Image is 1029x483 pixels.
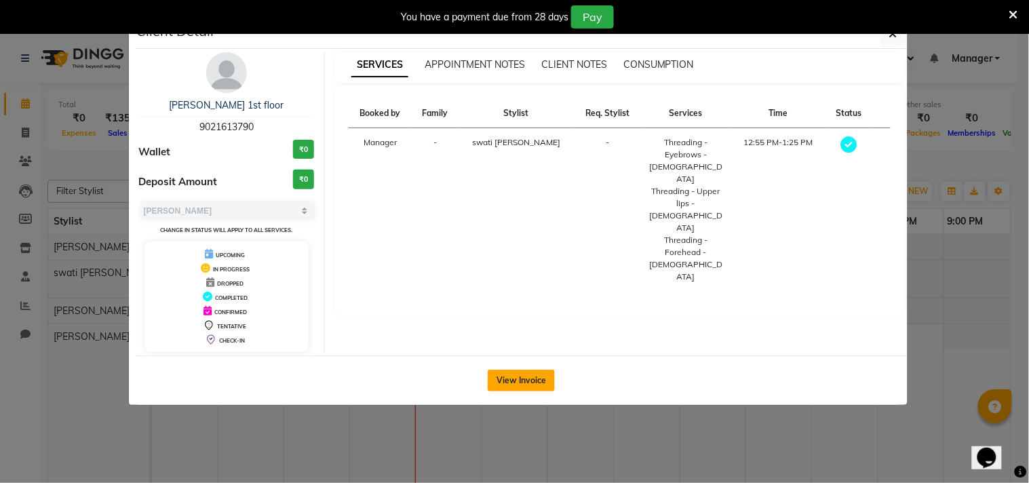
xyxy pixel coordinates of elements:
th: Time [731,99,826,128]
span: APPOINTMENT NOTES [425,58,525,71]
span: swati [PERSON_NAME] [472,137,560,147]
h3: ₹0 [293,170,314,189]
button: View Invoice [488,370,555,391]
span: IN PROGRESS [213,266,250,273]
span: Deposit Amount [139,174,218,190]
div: Threading - Forehead - [DEMOGRAPHIC_DATA] [649,234,723,283]
th: Stylist [459,99,575,128]
span: CONFIRMED [214,309,247,315]
img: avatar [206,52,247,93]
span: SERVICES [351,53,408,77]
div: Threading - Eyebrows - [DEMOGRAPHIC_DATA] [649,136,723,185]
a: [PERSON_NAME] 1st floor [169,99,284,111]
span: CLIENT NOTES [541,58,607,71]
span: DROPPED [217,280,244,287]
th: Req. Stylist [574,99,641,128]
span: CHECK-IN [219,337,245,344]
td: - [574,128,641,292]
span: UPCOMING [216,252,245,258]
small: Change in status will apply to all services. [160,227,292,233]
td: 12:55 PM-1:25 PM [731,128,826,292]
div: Threading - Upper lips - [DEMOGRAPHIC_DATA] [649,185,723,234]
td: Manager [349,128,412,292]
h3: ₹0 [293,140,314,159]
td: - [412,128,459,292]
iframe: chat widget [972,429,1015,469]
th: Services [641,99,731,128]
span: COMPLETED [215,294,248,301]
div: You have a payment due from 28 days [401,10,568,24]
th: Status [826,99,872,128]
span: TENTATIVE [217,323,246,330]
span: Wallet [139,144,171,160]
span: 9021613790 [199,121,254,133]
th: Booked by [349,99,412,128]
span: CONSUMPTION [623,58,694,71]
button: Pay [571,5,614,28]
th: Family [412,99,459,128]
